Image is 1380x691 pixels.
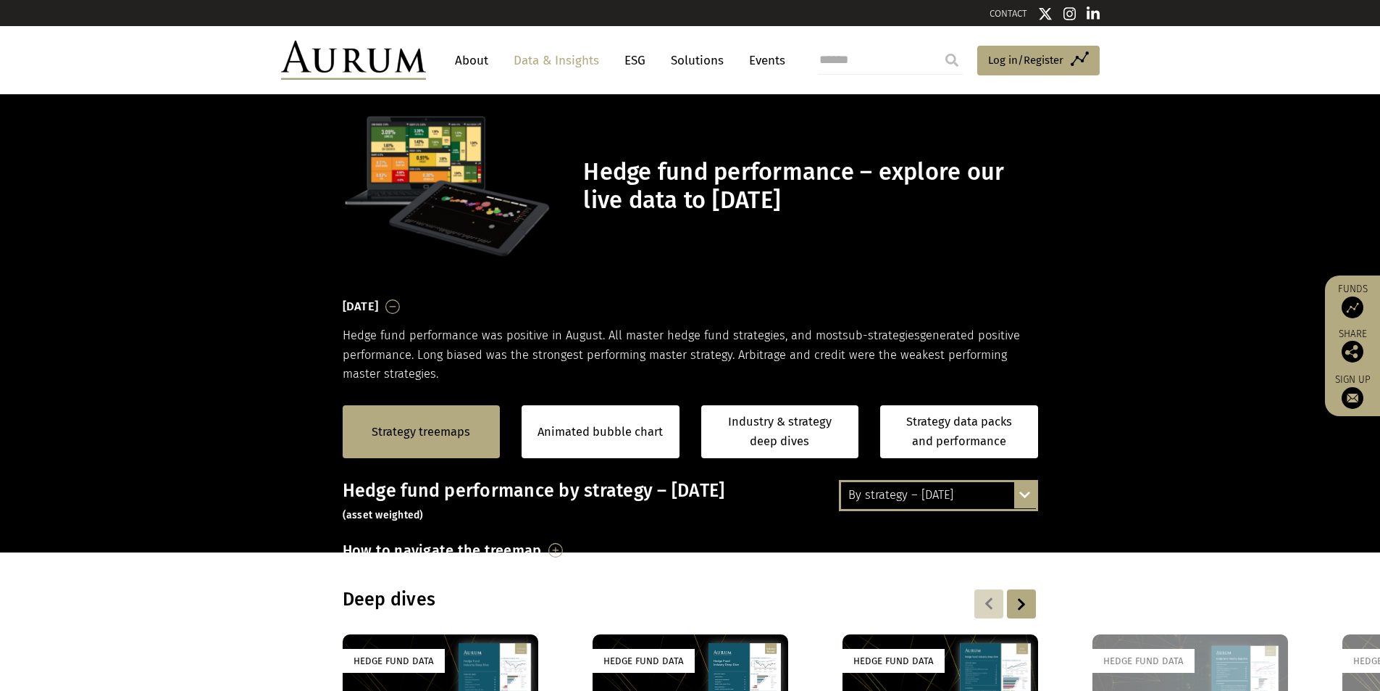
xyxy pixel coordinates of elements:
[841,482,1036,508] div: By strategy – [DATE]
[1038,7,1053,21] img: Twitter icon
[1342,387,1363,409] img: Sign up to our newsletter
[343,296,379,318] h3: [DATE]
[343,538,542,563] h3: How to navigate the treemap
[343,480,1038,524] h3: Hedge fund performance by strategy – [DATE]
[448,47,495,74] a: About
[1332,283,1373,318] a: Funds
[1332,329,1373,363] div: Share
[1332,373,1373,409] a: Sign up
[617,47,653,74] a: ESG
[880,405,1038,458] a: Strategy data packs and performance
[937,46,966,75] input: Submit
[988,51,1063,69] span: Log in/Register
[842,328,920,342] span: sub-strategies
[506,47,606,74] a: Data & Insights
[343,509,424,521] small: (asset weighted)
[538,423,663,442] a: Animated bubble chart
[701,405,859,458] a: Industry & strategy deep dives
[343,649,445,673] div: Hedge Fund Data
[583,158,1034,215] h1: Hedge fund performance – explore our live data to [DATE]
[977,46,1100,76] a: Log in/Register
[990,8,1027,19] a: CONTACT
[1063,7,1076,21] img: Instagram icon
[343,326,1038,384] p: Hedge fund performance was positive in August. All master hedge fund strategies, and most generat...
[343,589,851,611] h3: Deep dives
[1092,649,1195,673] div: Hedge Fund Data
[372,423,470,442] a: Strategy treemaps
[593,649,695,673] div: Hedge Fund Data
[281,41,426,80] img: Aurum
[1087,7,1100,21] img: Linkedin icon
[842,649,945,673] div: Hedge Fund Data
[1342,341,1363,363] img: Share this post
[742,47,785,74] a: Events
[664,47,731,74] a: Solutions
[1342,297,1363,318] img: Access Funds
